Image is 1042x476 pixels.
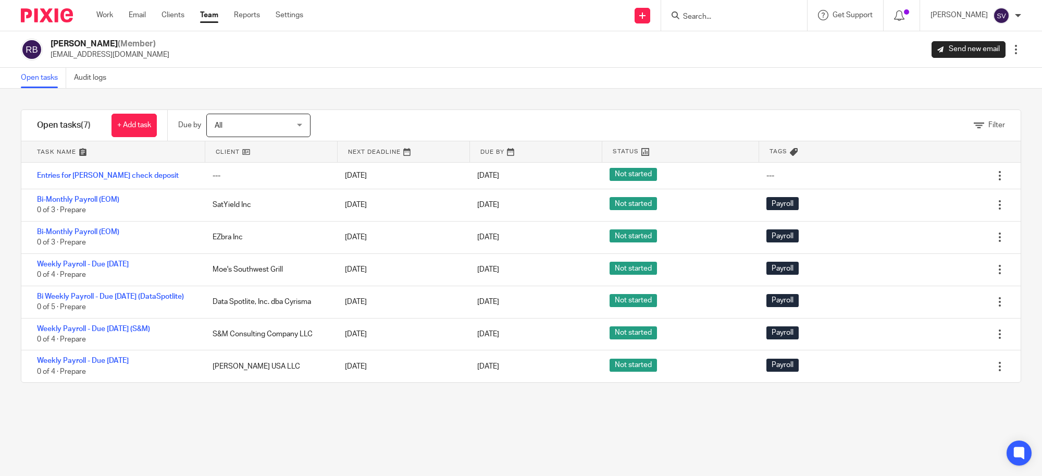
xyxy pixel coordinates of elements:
[993,7,1010,24] img: svg%3E
[766,229,799,242] span: Payroll
[988,121,1005,129] span: Filter
[37,120,91,131] h1: Open tasks
[334,291,467,312] div: [DATE]
[613,147,639,156] span: Status
[610,168,657,181] span: Not started
[21,8,73,22] img: Pixie
[610,294,657,307] span: Not started
[610,229,657,242] span: Not started
[37,172,179,179] a: Entries for [PERSON_NAME] check deposit
[202,356,334,377] div: [PERSON_NAME] USA LLC
[477,234,499,241] span: [DATE]
[37,239,86,246] span: 0 of 3 · Prepare
[51,39,169,50] h2: [PERSON_NAME]
[833,11,873,19] span: Get Support
[766,197,799,210] span: Payroll
[610,197,657,210] span: Not started
[202,324,334,345] div: S&M Consulting Company LLC
[37,196,119,203] a: Bi-Monthly Payroll (EOM)
[37,271,86,278] span: 0 of 4 · Prepare
[477,266,499,273] span: [DATE]
[37,325,150,333] a: Weekly Payroll - Due [DATE] (S&M)
[81,121,91,129] span: (7)
[21,39,43,60] img: svg%3E
[682,13,776,22] input: Search
[234,10,260,20] a: Reports
[200,10,218,20] a: Team
[334,165,467,186] div: [DATE]
[766,326,799,339] span: Payroll
[21,68,66,88] a: Open tasks
[37,228,119,236] a: Bi-Monthly Payroll (EOM)
[766,170,774,181] div: ---
[932,41,1006,58] a: Send new email
[37,207,86,214] span: 0 of 3 · Prepare
[766,262,799,275] span: Payroll
[162,10,184,20] a: Clients
[334,227,467,248] div: [DATE]
[931,10,988,20] p: [PERSON_NAME]
[477,331,499,338] span: [DATE]
[610,262,657,275] span: Not started
[610,359,657,372] span: Not started
[276,10,303,20] a: Settings
[202,259,334,280] div: Moe's Southwest Grill
[766,359,799,372] span: Payroll
[37,261,129,268] a: Weekly Payroll - Due [DATE]
[334,356,467,377] div: [DATE]
[766,294,799,307] span: Payroll
[477,298,499,306] span: [DATE]
[129,10,146,20] a: Email
[96,10,113,20] a: Work
[178,120,201,130] p: Due by
[74,68,114,88] a: Audit logs
[202,291,334,312] div: Data Spotlite, Inc. dba Cyrisma
[51,50,169,60] p: [EMAIL_ADDRESS][DOMAIN_NAME]
[118,40,156,48] span: (Member)
[37,336,86,343] span: 0 of 4 · Prepare
[477,363,499,370] span: [DATE]
[37,357,129,364] a: Weekly Payroll - Due [DATE]
[334,324,467,345] div: [DATE]
[770,147,787,156] span: Tags
[202,194,334,215] div: SatYield Inc
[334,194,467,215] div: [DATE]
[215,122,222,129] span: All
[477,172,499,179] span: [DATE]
[37,303,86,311] span: 0 of 5 · Prepare
[610,326,657,339] span: Not started
[37,368,86,375] span: 0 of 4 · Prepare
[111,114,157,137] a: + Add task
[477,201,499,209] span: [DATE]
[334,259,467,280] div: [DATE]
[202,227,334,248] div: EZbra Inc
[202,165,334,186] div: ---
[37,293,184,300] a: Bi Weekly Payroll - Due [DATE] (DataSpotlite)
